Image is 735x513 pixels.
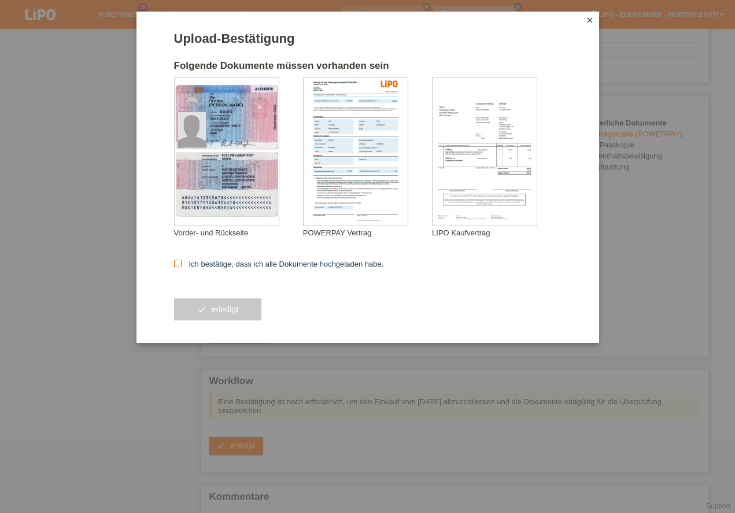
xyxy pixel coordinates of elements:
[174,298,262,320] button: check erledigt
[209,103,267,107] div: [PERSON_NAME]
[197,305,206,314] i: check
[432,228,561,237] div: LIPO Kaufvertrag
[174,228,303,237] div: Vorder- und Rückseite
[304,78,408,226] img: upload_document_confirmation_type_contract_kkg_whitelabel.png
[582,14,597,28] a: close
[178,112,206,147] img: foreign_id_photo_male.png
[211,305,238,314] span: erledigt
[381,80,398,87] img: 39073_print.png
[433,78,537,226] img: upload_document_confirmation_type_receipt_generic.png
[175,78,279,226] img: upload_document_confirmation_type_id_foreign_empty.png
[303,228,432,237] div: POWERPAY Vertrag
[174,60,562,77] h2: Folgende Dokumente müssen vorhanden sein
[174,31,562,46] h1: Upload-Bestätigung
[209,98,267,104] div: Stoica
[585,16,594,25] i: close
[174,260,384,268] label: Ich bestätige, dass ich alle Dokumente hochgeladen habe.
